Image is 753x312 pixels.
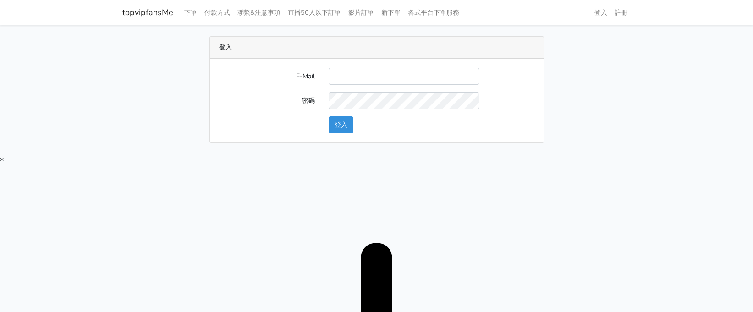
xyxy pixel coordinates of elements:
a: 直播50人以下訂單 [284,4,345,22]
label: E-Mail [212,68,322,85]
a: 下單 [181,4,201,22]
a: 聯繫&注意事項 [234,4,284,22]
a: 影片訂單 [345,4,378,22]
div: 登入 [210,37,544,59]
a: 登入 [591,4,611,22]
label: 密碼 [212,92,322,109]
a: topvipfansMe [122,4,173,22]
a: 各式平台下單服務 [404,4,463,22]
a: 註冊 [611,4,631,22]
button: 登入 [329,116,353,133]
a: 新下單 [378,4,404,22]
a: 付款方式 [201,4,234,22]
